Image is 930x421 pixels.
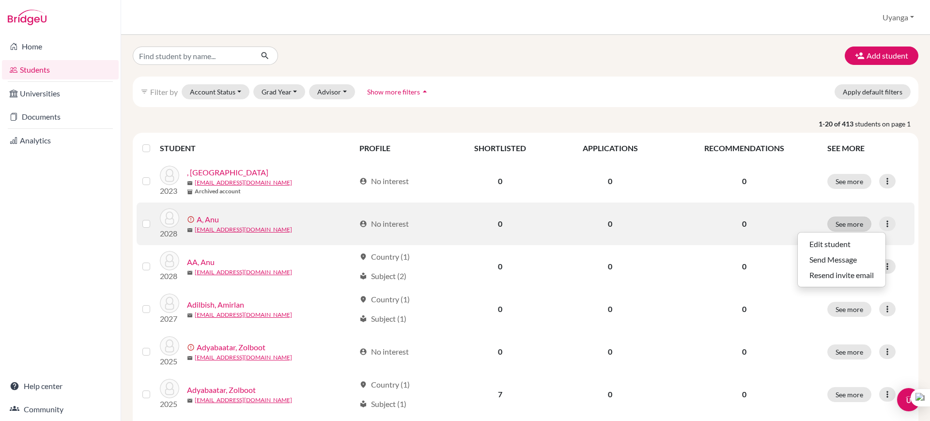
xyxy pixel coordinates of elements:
[160,251,179,270] img: AA, Anu
[673,218,816,230] p: 0
[2,107,119,126] a: Documents
[359,346,409,358] div: No interest
[160,398,179,410] p: 2025
[195,225,292,234] a: [EMAIL_ADDRESS][DOMAIN_NAME]
[195,396,292,405] a: [EMAIL_ADDRESS][DOMAIN_NAME]
[845,47,918,65] button: Add student
[673,175,816,187] p: 0
[187,398,193,404] span: mail
[359,379,410,390] div: Country (1)
[160,336,179,356] img: Adyabaatar, Zolboot
[798,267,885,283] button: Resend invite email
[673,261,816,272] p: 0
[195,268,292,277] a: [EMAIL_ADDRESS][DOMAIN_NAME]
[187,270,193,276] span: mail
[195,187,241,196] b: Archived account
[160,270,179,282] p: 2028
[673,303,816,315] p: 0
[187,189,193,195] span: inventory_2
[827,302,871,317] button: See more
[160,137,354,160] th: STUDENT
[359,313,406,325] div: Subject (1)
[187,312,193,318] span: mail
[160,228,179,239] p: 2028
[798,252,885,267] button: Send Message
[195,178,292,187] a: [EMAIL_ADDRESS][DOMAIN_NAME]
[673,346,816,358] p: 0
[2,60,119,79] a: Students
[187,384,256,396] a: Adyabaatar, Zolboot
[447,160,554,203] td: 0
[447,373,554,416] td: 7
[195,311,292,319] a: [EMAIL_ADDRESS][DOMAIN_NAME]
[187,343,197,351] span: error_outline
[359,381,367,389] span: location_on
[554,288,666,330] td: 0
[150,87,178,96] span: Filter by
[187,167,268,178] a: , [GEOGRAPHIC_DATA]
[160,294,179,313] img: Adilbish, Amirlan
[821,137,914,160] th: SEE MORE
[819,119,855,129] strong: 1-20 of 413
[187,180,193,186] span: mail
[359,272,367,280] span: local_library
[897,388,920,411] div: Open Intercom Messenger
[667,137,821,160] th: RECOMMENDATIONS
[359,253,367,261] span: location_on
[420,87,430,96] i: arrow_drop_up
[354,137,447,160] th: PROFILE
[359,294,410,305] div: Country (1)
[2,400,119,419] a: Community
[182,84,249,99] button: Account Status
[160,356,179,367] p: 2025
[798,236,885,252] button: Edit student
[447,203,554,245] td: 0
[359,296,367,303] span: location_on
[309,84,355,99] button: Advisor
[187,256,215,268] a: AA, Anu
[878,8,918,27] button: Uyanga
[827,217,871,232] button: See more
[359,84,438,99] button: Show more filtersarrow_drop_up
[447,330,554,373] td: 0
[359,270,406,282] div: Subject (2)
[359,177,367,185] span: account_circle
[2,376,119,396] a: Help center
[827,387,871,402] button: See more
[197,214,219,225] a: A, Anu
[160,379,179,398] img: Adyabaatar, Zolboot
[447,288,554,330] td: 0
[140,88,148,95] i: filter_list
[8,10,46,25] img: Bridge-U
[827,174,871,189] button: See more
[160,313,179,325] p: 2027
[359,251,410,263] div: Country (1)
[359,315,367,323] span: local_library
[197,342,265,353] a: Adyabaatar, Zolboot
[554,373,666,416] td: 0
[187,299,244,311] a: Adilbish, Amirlan
[187,216,197,223] span: error_outline
[160,166,179,185] img: , Margad
[835,84,911,99] button: Apply default filters
[447,245,554,288] td: 0
[673,389,816,400] p: 0
[2,37,119,56] a: Home
[160,185,179,197] p: 2023
[855,119,918,129] span: students on page 1
[359,218,409,230] div: No interest
[2,84,119,103] a: Universities
[359,398,406,410] div: Subject (1)
[554,160,666,203] td: 0
[554,203,666,245] td: 0
[187,227,193,233] span: mail
[195,353,292,362] a: [EMAIL_ADDRESS][DOMAIN_NAME]
[2,131,119,150] a: Analytics
[359,400,367,408] span: local_library
[253,84,306,99] button: Grad Year
[160,208,179,228] img: A, Anu
[133,47,253,65] input: Find student by name...
[187,355,193,361] span: mail
[359,348,367,356] span: account_circle
[554,330,666,373] td: 0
